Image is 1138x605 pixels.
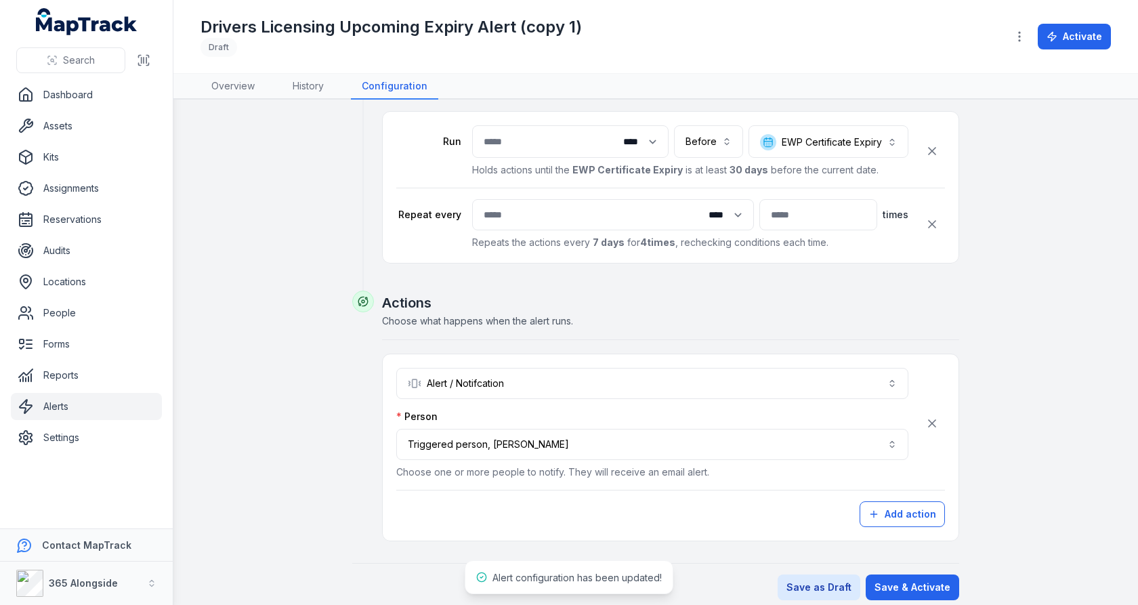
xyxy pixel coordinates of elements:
strong: 30 days [730,164,768,175]
button: Save as Draft [778,575,860,600]
span: Alert configuration has been updated! [492,572,662,583]
a: Reports [11,362,162,389]
p: Repeats the actions every for , rechecking conditions each time. [472,236,908,249]
button: Activate [1038,24,1111,49]
label: Run [396,135,461,148]
a: Overview [201,74,266,100]
label: Repeat every [396,208,461,222]
a: Alerts [11,393,162,420]
label: Person [396,410,438,423]
a: People [11,299,162,327]
span: Search [63,54,95,67]
div: Draft [201,38,237,57]
button: Add action [860,501,945,527]
p: Holds actions until the is at least before the current date. [472,163,908,177]
a: Assignments [11,175,162,202]
button: Search [16,47,125,73]
span: Choose what happens when the alert runs. [382,315,573,327]
h1: Drivers Licensing Upcoming Expiry Alert (copy 1) [201,16,582,38]
button: EWP Certificate Expiry [749,125,908,158]
a: Forms [11,331,162,358]
p: Choose one or more people to notify. They will receive an email alert. [396,465,908,479]
a: History [282,74,335,100]
strong: 7 days [593,236,625,248]
a: Reservations [11,206,162,233]
a: MapTrack [36,8,138,35]
h2: Actions [382,293,959,312]
strong: 365 Alongside [49,577,118,589]
a: Audits [11,237,162,264]
a: Dashboard [11,81,162,108]
button: Before [674,125,743,158]
a: Locations [11,268,162,295]
a: Configuration [351,74,438,100]
strong: 4 times [640,236,675,248]
strong: Contact MapTrack [42,539,131,551]
a: Kits [11,144,162,171]
button: Triggered person, [PERSON_NAME] [396,429,908,460]
span: times [883,208,908,222]
strong: EWP Certificate Expiry [572,164,683,175]
a: Settings [11,424,162,451]
a: Assets [11,112,162,140]
button: Save & Activate [866,575,959,600]
button: Alert / Notifcation [396,368,908,399]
